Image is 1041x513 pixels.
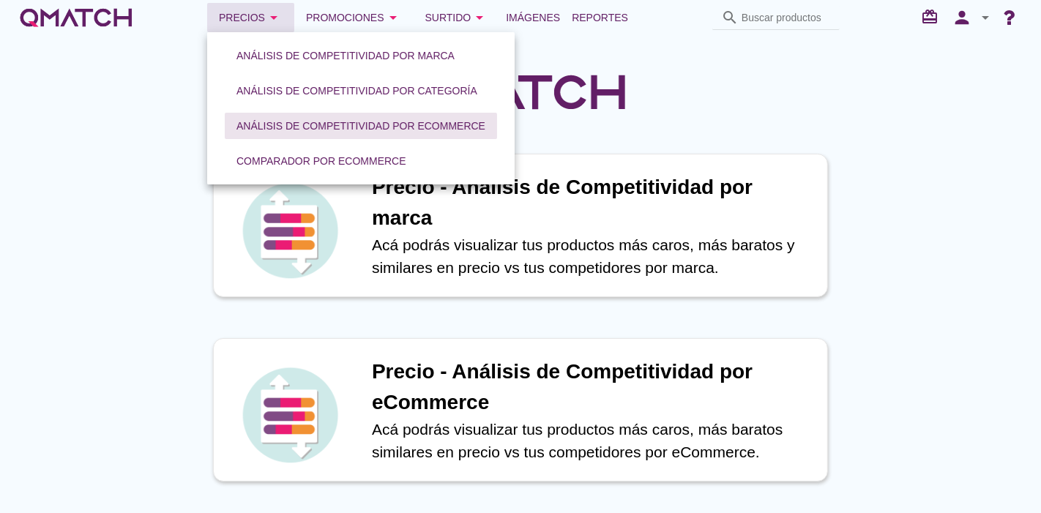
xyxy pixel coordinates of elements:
[225,113,497,139] button: Análisis de competitividad por eCommerce
[506,9,560,26] span: Imágenes
[265,9,283,26] i: arrow_drop_down
[372,356,813,418] h1: Precio - Análisis de Competitividad por eCommerce
[236,48,455,64] div: Análisis de competitividad por marca
[219,73,495,108] a: Análisis de competitividad por categoría
[193,154,848,297] a: iconPrecio - Análisis de Competitividad por marcaAcá podrás visualizar tus productos más caros, m...
[425,9,489,26] div: Surtido
[219,38,472,73] a: Análisis de competitividad por marca
[225,42,466,69] button: Análisis de competitividad por marca
[414,3,501,32] button: Surtido
[372,233,813,280] p: Acá podrás visualizar tus productos más caros, más baratos y similares en precio vs tus competido...
[947,7,977,28] i: person
[219,9,283,26] div: Precios
[236,154,406,169] div: Comparador por eCommerce
[225,148,418,174] button: Comparador por eCommerce
[294,3,414,32] button: Promociones
[566,3,634,32] a: Reportes
[372,172,813,233] h1: Precio - Análisis de Competitividad por marca
[306,9,402,26] div: Promociones
[572,9,628,26] span: Reportes
[384,9,402,26] i: arrow_drop_down
[236,83,477,99] div: Análisis de competitividad por categoría
[219,108,503,143] a: Análisis de competitividad por eCommerce
[977,9,994,26] i: arrow_drop_down
[225,78,489,104] button: Análisis de competitividad por categoría
[471,9,488,26] i: arrow_drop_down
[219,143,424,179] a: Comparador por eCommerce
[207,3,294,32] button: Precios
[921,8,944,26] i: redeem
[721,9,739,26] i: search
[500,3,566,32] a: Imágenes
[742,6,831,29] input: Buscar productos
[193,338,848,482] a: iconPrecio - Análisis de Competitividad por eCommerceAcá podrás visualizar tus productos más caro...
[411,56,630,129] img: QMatchLogo
[372,418,813,464] p: Acá podrás visualizar tus productos más caros, más baratos similares en precio vs tus competidore...
[236,119,485,134] div: Análisis de competitividad por eCommerce
[18,3,135,32] a: white-qmatch-logo
[239,179,341,282] img: icon
[239,364,341,466] img: icon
